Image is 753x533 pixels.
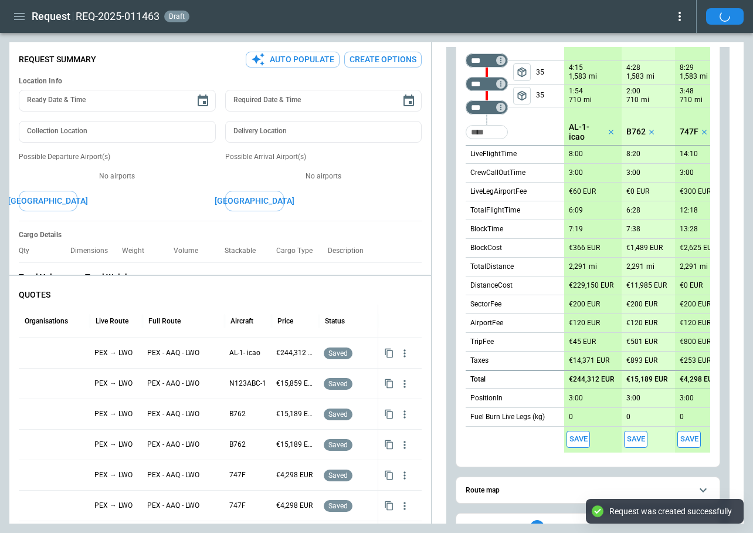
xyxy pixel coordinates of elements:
[147,379,220,389] p: PEX - AAQ - LWO
[19,191,77,211] button: [GEOGRAPHIC_DATA]
[700,262,708,272] p: mi
[680,72,697,82] p: 1,583
[470,224,503,234] p: BlockTime
[569,150,583,158] p: 8:00
[397,89,420,113] button: Choose date
[276,409,314,419] p: €15,189 EUR
[324,369,373,399] div: Saved
[324,338,373,368] div: Saved
[147,440,220,450] p: PEX - AAQ - LWO
[567,431,590,448] button: Save
[569,300,600,309] p: €200 EUR
[567,431,590,448] span: Save this aircraft quote and copy details to clipboard
[328,247,373,255] p: Description
[174,247,208,255] p: Volume
[73,272,76,282] p: -
[626,150,640,158] p: 8:20
[147,348,220,358] p: PEX - AAQ - LWO
[470,356,489,366] p: Taxes
[569,356,609,365] p: €14,371 EUR
[324,399,373,429] div: Saved
[470,262,514,272] p: TotalDistance
[94,379,138,389] p: PEX → LWO
[626,127,646,137] p: B762
[94,501,138,511] p: PEX → LWO
[626,375,668,384] p: €15,189 EUR
[276,247,322,255] p: Cargo Type
[569,168,583,177] p: 3:00
[680,300,711,309] p: €200 EUR
[382,498,396,513] button: Copy quote content
[680,413,684,421] p: 0
[569,281,613,290] p: €229,150 EUR
[19,152,216,162] p: Possible Departure Airport(s)
[700,72,708,82] p: mi
[470,149,517,159] p: LiveFlightTime
[276,379,314,389] p: €15,859 EUR
[569,413,573,421] p: 0
[225,171,422,181] p: No airports
[19,247,39,255] p: Qty
[569,394,583,403] p: 3:00
[569,63,583,72] p: 4:15
[325,317,345,325] div: Status
[680,356,711,365] p: €253 EUR
[626,338,657,346] p: €501 EUR
[470,318,503,328] p: AirportFee
[470,337,494,347] p: TripFee
[191,89,215,113] button: Choose date
[225,191,284,211] button: [GEOGRAPHIC_DATA]
[277,317,293,325] div: Price
[584,95,592,105] p: mi
[229,379,267,389] p: N123ABC-1
[326,471,350,480] span: saved
[76,9,160,23] h2: REQ-2025-011463
[626,63,640,72] p: 4:28
[276,348,314,358] p: €244,312 EUR
[470,168,525,178] p: CrewCallOutTime
[680,63,694,72] p: 8:29
[229,348,267,358] p: AL-1- icao
[680,187,711,196] p: €300 EUR
[326,349,350,357] span: saved
[324,430,373,460] div: Saved
[680,127,698,137] p: 747F
[326,410,350,419] span: saved
[276,440,314,450] p: €15,189 EUR
[646,262,654,272] p: mi
[324,460,373,490] div: Saved
[536,85,564,107] p: 35
[470,376,486,383] h6: Total
[229,440,267,450] p: B762
[626,281,667,290] p: €11,985 EUR
[569,375,615,384] p: €244,312 EUR
[626,394,640,403] p: 3:00
[324,491,373,521] div: Saved
[626,225,640,234] p: 7:38
[382,346,396,360] button: Copy quote content
[229,501,267,511] p: 747F
[569,244,600,252] p: €366 EUR
[513,63,531,81] button: left aligned
[569,87,583,96] p: 1:54
[626,244,663,252] p: €1,489 EUR
[25,317,68,325] div: Organisations
[96,317,128,325] div: Live Route
[94,470,138,480] p: PEX → LWO
[589,72,597,82] p: mi
[677,431,701,448] button: Save
[382,468,396,483] button: Copy quote content
[94,348,138,358] p: PEX → LWO
[626,95,639,105] p: 710
[680,206,698,215] p: 12:18
[609,506,732,517] div: Request was created successfully
[626,168,640,177] p: 3:00
[680,319,711,328] p: €120 EUR
[516,90,528,102] span: package_2
[167,12,187,21] span: draft
[94,409,138,419] p: PEX → LWO
[382,376,396,391] button: Copy quote content
[470,187,527,197] p: LiveLegAirportFee
[626,262,644,271] p: 2,291
[680,87,694,96] p: 3:48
